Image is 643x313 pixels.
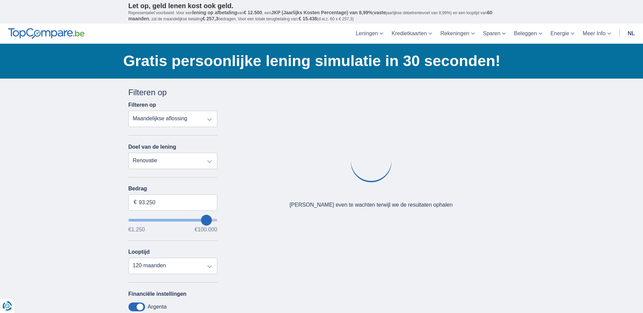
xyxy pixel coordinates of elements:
[374,10,386,15] span: vaste
[192,10,237,15] span: lening op afbetaling
[624,24,639,44] a: nl
[479,24,510,44] a: Sparen
[128,144,176,150] label: Doel van de lening
[271,10,373,15] span: JKP (Jaarlijks Kosten Percentage) van 8,99%
[128,10,515,22] p: Representatief voorbeeld: Voor een van , een ( jaarlijkse debetrentevoet van 8,99%) en een loopti...
[128,219,218,222] input: wantToBorrow
[128,291,187,297] label: Financiële instellingen
[510,24,546,44] a: Beleggen
[202,16,218,21] span: € 257,3
[123,50,515,71] h1: Gratis persoonlijke lening simulatie in 30 seconden!
[299,16,317,21] span: € 15.438
[244,10,262,15] span: € 12.500
[128,227,145,232] span: €1.250
[387,24,436,44] a: Kredietkaarten
[351,24,387,44] a: Leningen
[579,24,615,44] a: Meer Info
[128,10,493,21] span: 60 maanden
[546,24,579,44] a: Energie
[134,199,137,206] span: €
[128,249,150,255] label: Looptijd
[195,227,217,232] span: €100.000
[128,102,156,108] label: Filteren op
[128,87,218,98] div: Filteren op
[128,2,515,10] p: Let op, geld lenen kost ook geld.
[148,304,167,310] label: Argenta
[8,28,84,39] img: TopCompare
[436,24,479,44] a: Rekeningen
[128,186,218,192] label: Bedrag
[289,201,453,209] div: [PERSON_NAME] even te wachten terwijl we de resultaten ophalen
